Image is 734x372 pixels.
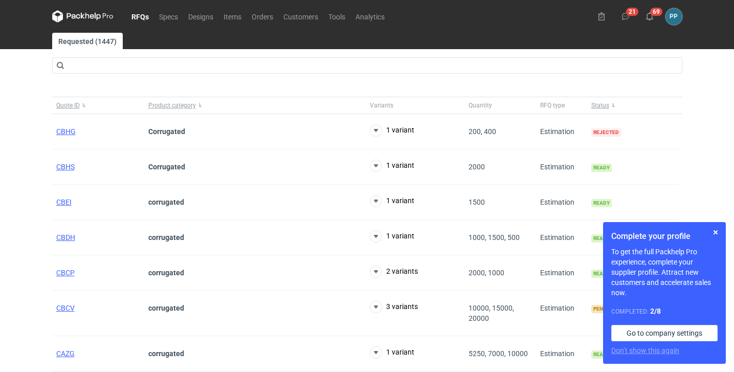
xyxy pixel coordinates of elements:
a: Analytics [350,10,390,23]
button: Status [587,97,679,114]
div: Estimation [536,220,587,255]
h1: Complete your profile [611,230,718,243]
strong: corrugated [148,233,184,242]
span: 5250, 7000, 10000 [469,349,528,358]
span: Quantity [469,101,492,110]
div: Estimation [536,185,587,220]
button: 2 variants [370,266,418,278]
button: 1 variant [370,195,414,207]
button: 1 variant [370,124,414,137]
strong: Corrugated [148,163,185,171]
button: 21 [617,8,634,25]
a: CBHS [56,163,75,171]
div: Estimation [536,149,587,185]
a: Go to company settings [611,325,718,341]
button: PP [665,8,682,25]
a: RFQs [126,10,154,23]
button: 1 variant [370,160,414,172]
a: Tools [323,10,350,23]
a: CBEI [56,198,72,206]
button: Skip for now [709,226,722,238]
div: Estimation [536,336,587,371]
a: CAZG [56,349,75,358]
span: Quote ID [56,101,80,110]
div: Completed: [611,306,718,317]
span: Ready [591,351,612,359]
a: CBDH [56,233,75,242]
strong: corrugated [148,198,184,206]
strong: corrugated [148,349,184,358]
a: Customers [278,10,323,23]
span: Pending quotation [591,305,647,313]
span: Status [591,101,609,110]
span: Rejected [591,128,621,137]
button: 1 variant [370,230,414,243]
button: 1 variant [370,346,414,359]
span: Ready [591,270,612,278]
div: Paweł Puch [665,8,682,25]
span: Ready [591,164,612,172]
span: 1000, 1500, 500 [469,233,520,242]
button: Don’t show this again [611,345,679,356]
span: 10000, 15000, 20000 [469,304,514,322]
span: 200, 400 [469,127,496,136]
strong: 2 / 8 [650,307,661,315]
strong: Corrugated [148,127,185,136]
button: 3 variants [370,301,418,313]
div: Estimation [536,114,587,149]
strong: corrugated [148,269,184,277]
a: Items [218,10,247,23]
span: 1500 [469,198,485,206]
span: 2000, 1000 [469,269,504,277]
a: Specs [154,10,183,23]
button: Product category [144,97,366,114]
span: 2000 [469,163,485,171]
span: Product category [148,101,196,110]
span: RFQ type [540,101,565,110]
div: Estimation [536,255,587,291]
span: Ready [591,234,612,243]
a: CBCP [56,269,75,277]
a: CBHG [56,127,76,136]
button: Quote ID [52,97,144,114]
span: Ready [591,199,612,207]
a: Designs [183,10,218,23]
span: Variants [370,101,393,110]
p: To get the full Packhelp Pro experience, complete your supplier profile. Attract new customers an... [611,247,718,298]
button: 69 [641,8,658,25]
a: CBCV [56,304,75,312]
a: Orders [247,10,278,23]
a: Requested (1447) [52,33,123,49]
svg: Packhelp Pro [52,10,114,23]
strong: corrugated [148,304,184,312]
div: Estimation [536,291,587,336]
